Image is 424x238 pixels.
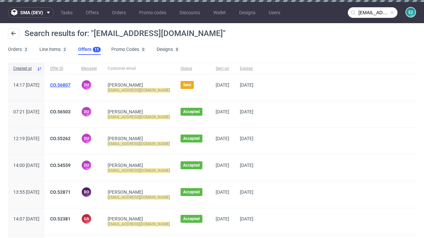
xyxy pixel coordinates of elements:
span: [DATE] [240,136,253,141]
span: sma (dev) [20,10,43,15]
a: CO.56503 [50,109,71,114]
span: 07:21 [DATE] [13,109,39,114]
a: Designs0 [157,44,180,55]
figcaption: e2 [406,8,415,17]
a: Discounts [176,7,204,18]
span: [DATE] [240,189,253,195]
span: [DATE] [216,82,229,88]
figcaption: DU [82,134,91,143]
span: Created at [13,66,34,71]
a: Users [265,7,284,18]
a: [PERSON_NAME] [108,216,143,221]
span: 14:00 [DATE] [13,163,39,168]
a: [PERSON_NAME] [108,136,143,141]
a: CO.55262 [50,136,71,141]
mark: [EMAIL_ADDRESS][DOMAIN_NAME] [108,222,170,226]
a: [PERSON_NAME] [108,163,143,168]
div: 11 [94,47,99,52]
span: Accepted [183,189,200,195]
mark: [EMAIL_ADDRESS][DOMAIN_NAME] [108,88,170,93]
span: [DATE] [216,163,229,168]
span: Sent [183,82,191,88]
span: [DATE] [216,189,229,195]
a: Promo codes [135,7,170,18]
a: Line Items2 [39,44,68,55]
a: [PERSON_NAME] [108,82,143,88]
span: Offer ID [50,66,71,71]
div: 0 [176,47,178,52]
a: Wallet [209,7,230,18]
a: CO.54559 [50,163,71,168]
figcaption: DU [82,107,91,116]
mark: [EMAIL_ADDRESS][DOMAIN_NAME] [108,168,170,173]
div: 2 [25,47,27,52]
span: [DATE] [216,136,229,141]
span: 14:17 [DATE] [13,82,39,88]
div: 2 [64,47,66,52]
span: Accepted [183,136,200,141]
a: CO.52381 [50,216,71,221]
span: Manager [81,66,97,71]
span: Expires [240,66,253,71]
span: [DATE] [216,109,229,114]
a: Promo Codes0 [111,44,146,55]
a: Tasks [57,7,77,18]
figcaption: GA [82,214,91,223]
mark: [EMAIL_ADDRESS][DOMAIN_NAME] [108,141,170,146]
span: 12:19 [DATE] [13,136,39,141]
span: Status [181,66,205,71]
figcaption: DU [82,161,91,170]
figcaption: BO [82,187,91,197]
span: Accepted [183,109,200,114]
span: Accepted [183,216,200,221]
span: 14:07 [DATE] [13,216,39,221]
span: [DATE] [240,216,253,221]
a: [PERSON_NAME] [108,189,143,195]
button: sma (dev) [8,7,54,18]
figcaption: DU [82,80,91,90]
a: Orders [108,7,130,18]
a: CO.52871 [50,189,71,195]
span: Customer email [108,66,170,71]
span: [DATE] [240,82,253,88]
span: [DATE] [240,109,253,114]
a: Offers [82,7,103,18]
span: Accepted [183,163,200,168]
span: Search results for: "[EMAIL_ADDRESS][DOMAIN_NAME]" [25,29,226,38]
mark: [EMAIL_ADDRESS][DOMAIN_NAME] [108,195,170,200]
div: 0 [142,47,144,52]
a: Designs [235,7,259,18]
span: [DATE] [240,163,253,168]
span: 13:55 [DATE] [13,189,39,195]
span: Sent on [216,66,229,71]
a: Orders2 [8,44,29,55]
a: [PERSON_NAME] [108,109,143,114]
a: Offers11 [78,44,101,55]
mark: [EMAIL_ADDRESS][DOMAIN_NAME] [108,115,170,119]
a: CO.56807 [50,82,71,88]
span: [DATE] [216,216,229,221]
